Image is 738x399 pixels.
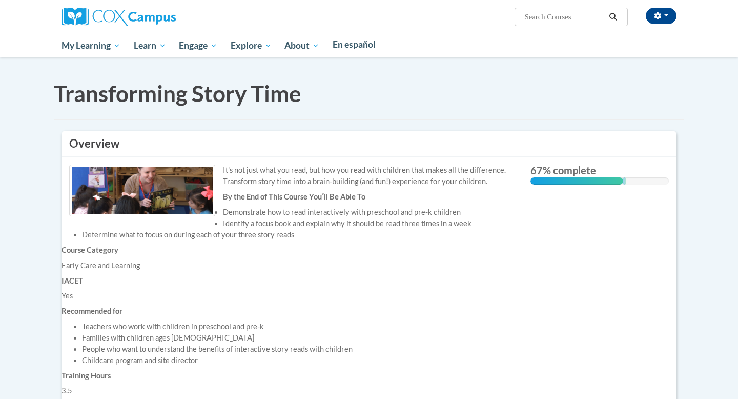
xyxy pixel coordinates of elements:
input: Search Courses [524,11,606,23]
span: Learn [134,39,166,52]
h3: Overview [69,136,669,152]
li: Demonstrate how to read interactively with preschool and pre-k children [82,207,523,218]
span: En español [333,39,376,50]
li: Families with children ages [DEMOGRAPHIC_DATA] [82,332,523,344]
h6: Recommended for [61,307,523,316]
a: Explore [224,34,278,57]
span: My Learning [61,39,120,52]
h6: IACET [61,276,523,286]
div: It's not just what you read, but how you read with children that makes all the difference. Transf... [69,165,515,187]
h6: Training Hours [61,371,523,381]
button: Account Settings [646,8,676,24]
div: Main menu [46,34,692,57]
button: Search [606,11,621,23]
img: Cox Campus [61,8,176,26]
li: Identify a focus book and explain why it should be read three times in a week [82,218,523,229]
h6: By the End of This Course Youʹll Be Able To [61,192,523,202]
a: My Learning [55,34,127,57]
div: 3.5 [61,385,523,396]
span: Transforming Story Time [54,80,301,107]
span: Explore [231,39,272,52]
label: 67% complete [530,165,669,176]
h6: Course Category [61,246,523,255]
li: Teachers who work with children in preschool and pre-k [82,321,523,332]
div: 67% complete [530,177,623,185]
span: Engage [179,39,217,52]
div: Early Care and Learning [61,260,523,271]
a: Cox Campus [61,12,176,21]
a: Learn [127,34,173,57]
a: Engage [172,34,224,57]
img: Course logo image [69,165,215,216]
li: Childcare program and site director [82,355,523,366]
a: En español [326,34,382,55]
a: About [278,34,326,57]
div: Yes [61,290,523,302]
li: Determine what to focus on during each of your three story reads [82,229,523,241]
li: People who want to understand the benefits of interactive story reads with children [82,344,523,355]
span: About [284,39,319,52]
i:  [609,13,618,21]
div: 0.001% [623,177,626,185]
